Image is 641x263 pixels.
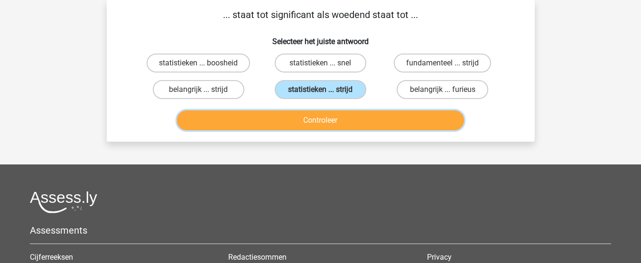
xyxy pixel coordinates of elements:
label: belangrijk ... furieus [397,80,488,99]
img: Assessly logo [30,191,97,213]
a: Privacy [427,253,452,262]
label: fundamenteel ... strijd [394,54,491,73]
label: belangrijk ... strijd [153,80,244,99]
label: statistieken ... boosheid [147,54,250,73]
button: Controleer [177,110,464,130]
a: Cijferreeksen [30,253,73,262]
h5: Assessments [30,225,611,236]
label: statistieken ... strijd [275,80,366,99]
a: Redactiesommen [228,253,287,262]
label: statistieken ... snel [275,54,366,73]
h6: Selecteer het juiste antwoord [122,29,520,46]
p: ... staat tot significant als woedend staat tot ... [122,8,520,22]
